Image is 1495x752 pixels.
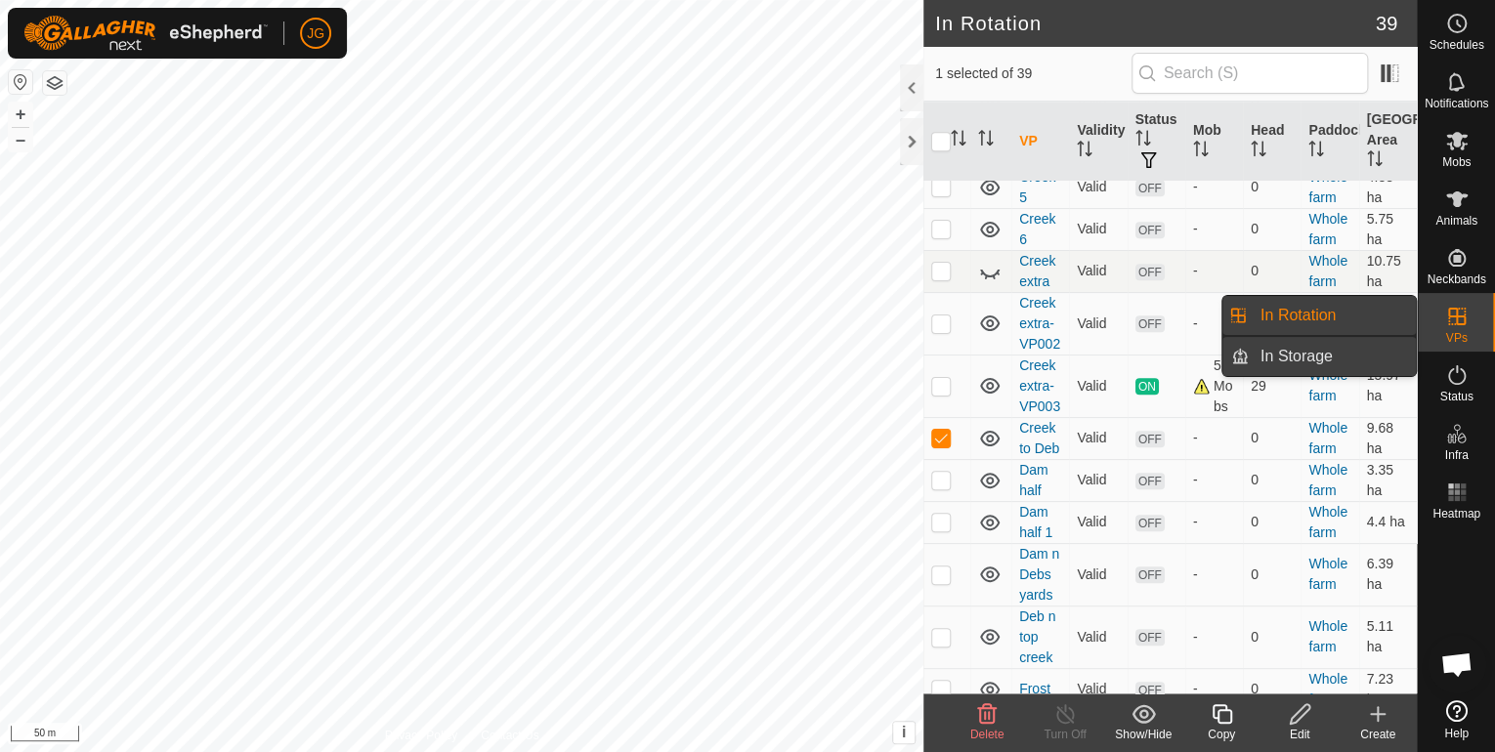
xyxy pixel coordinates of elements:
[1182,726,1260,743] div: Copy
[1359,166,1417,208] td: 4.88 ha
[1222,337,1416,376] li: In Storage
[1308,144,1324,159] p-sorticon: Activate to sort
[1376,9,1397,38] span: 39
[1019,169,1055,205] a: Creek 5
[1243,668,1301,710] td: 0
[1359,292,1417,355] td: 13.74 ha
[1243,543,1301,606] td: 0
[43,71,66,95] button: Map Layers
[1308,169,1347,205] a: Whole farm
[1019,357,1060,414] a: Creek extra-VP003
[1249,296,1416,335] a: In Rotation
[1359,355,1417,417] td: 15.97 ha
[1243,355,1301,417] td: 29
[1135,473,1165,489] span: OFF
[1069,208,1127,250] td: Valid
[1243,417,1301,459] td: 0
[1193,679,1235,699] div: -
[1418,692,1495,747] a: Help
[1193,144,1209,159] p-sorticon: Activate to sort
[1260,726,1339,743] div: Edit
[1359,459,1417,501] td: 3.35 ha
[1193,428,1235,448] div: -
[1243,208,1301,250] td: 0
[1429,39,1483,51] span: Schedules
[1135,682,1165,698] span: OFF
[1135,629,1165,646] span: OFF
[1135,133,1151,148] p-sorticon: Activate to sort
[1301,102,1358,182] th: Paddock
[1019,295,1060,352] a: Creek extra-VP002
[1193,177,1235,197] div: -
[1193,219,1235,239] div: -
[1308,671,1347,707] a: Whole farm
[1427,273,1485,285] span: Neckbands
[9,103,32,126] button: +
[1132,53,1368,94] input: Search (S)
[1019,253,1055,289] a: Creek extra
[1308,556,1347,592] a: Whole farm
[1359,501,1417,543] td: 4.4 ha
[1069,543,1127,606] td: Valid
[1243,250,1301,292] td: 0
[1011,102,1069,182] th: VP
[935,12,1376,35] h2: In Rotation
[1308,253,1347,289] a: Whole farm
[1069,102,1127,182] th: Validity
[1135,431,1165,447] span: OFF
[1135,315,1165,332] span: OFF
[1135,264,1165,280] span: OFF
[1135,566,1165,583] span: OFF
[1249,337,1416,376] a: In Storage
[1019,211,1055,247] a: Creek 6
[1435,215,1477,227] span: Animals
[1019,420,1059,456] a: Creek to Deb
[1442,156,1471,168] span: Mobs
[1069,668,1127,710] td: Valid
[1243,501,1301,543] td: 0
[970,728,1004,741] span: Delete
[1251,144,1266,159] p-sorticon: Activate to sort
[1222,296,1416,335] li: In Rotation
[9,128,32,151] button: –
[1193,627,1235,648] div: -
[1359,250,1417,292] td: 10.75 ha
[1128,102,1185,182] th: Status
[1019,462,1048,498] a: Dam half
[9,70,32,94] button: Reset Map
[1193,512,1235,532] div: -
[1026,726,1104,743] div: Turn Off
[1069,459,1127,501] td: Valid
[1069,166,1127,208] td: Valid
[1069,501,1127,543] td: Valid
[1019,546,1059,603] a: Dam n Debs yards
[1359,543,1417,606] td: 6.39 ha
[1019,504,1052,540] a: Dam half 1
[1439,391,1473,402] span: Status
[1432,508,1480,520] span: Heatmap
[1425,98,1488,109] span: Notifications
[1367,153,1383,169] p-sorticon: Activate to sort
[1019,608,1055,665] a: Deb n top creek
[1069,417,1127,459] td: Valid
[1243,606,1301,668] td: 0
[385,727,458,744] a: Privacy Policy
[1135,515,1165,531] span: OFF
[978,133,994,148] p-sorticon: Activate to sort
[1193,470,1235,490] div: -
[1359,208,1417,250] td: 5.75 ha
[1185,102,1243,182] th: Mob
[1069,250,1127,292] td: Valid
[1339,726,1417,743] div: Create
[1069,606,1127,668] td: Valid
[23,16,268,51] img: Gallagher Logo
[1359,668,1417,710] td: 7.23 ha
[1135,378,1159,395] span: ON
[1193,261,1235,281] div: -
[1193,313,1235,334] div: -
[951,133,966,148] p-sorticon: Activate to sort
[935,63,1132,84] span: 1 selected of 39
[1308,211,1347,247] a: Whole farm
[1193,355,1235,417] div: 5 Mobs
[1260,345,1333,368] span: In Storage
